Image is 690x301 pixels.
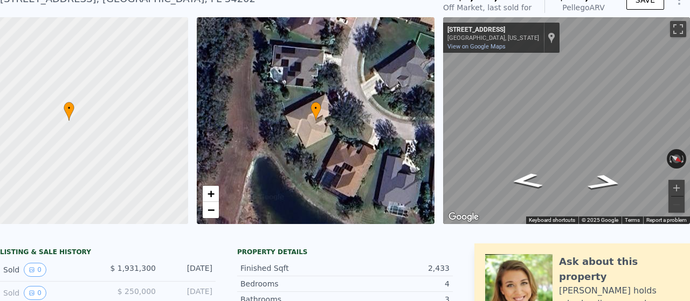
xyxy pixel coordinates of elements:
[207,203,214,216] span: −
[64,103,74,113] span: •
[310,103,321,113] span: •
[447,34,539,41] div: [GEOGRAPHIC_DATA], [US_STATE]
[310,102,321,121] div: •
[24,263,46,277] button: View historical data
[447,26,539,34] div: [STREET_ADDRESS]
[680,149,686,169] button: Rotate clockwise
[498,170,556,192] path: Go Southeast, Wood Duck Cir
[3,263,99,277] div: Sold
[118,287,156,296] span: $ 250,000
[345,278,450,289] div: 4
[668,197,685,213] button: Zoom out
[240,278,345,289] div: Bedrooms
[666,150,687,167] button: Reset the view
[207,187,214,200] span: +
[240,263,345,274] div: Finished Sqft
[443,2,532,13] div: Off Market, last sold for
[558,2,609,13] div: Pellego ARV
[3,286,99,300] div: Sold
[443,17,690,224] div: Map
[345,263,450,274] div: 2,433
[64,102,74,121] div: •
[646,217,687,223] a: Report a problem
[573,170,638,194] path: Go North, Wood Duck Cir
[164,263,212,277] div: [DATE]
[24,286,46,300] button: View historical data
[446,210,481,224] a: Open this area in Google Maps (opens a new window)
[548,32,555,44] a: Show location on map
[670,21,686,37] button: Toggle fullscreen view
[237,248,453,256] div: Property details
[667,149,673,169] button: Rotate counterclockwise
[164,286,212,300] div: [DATE]
[529,216,575,224] button: Keyboard shortcuts
[203,186,219,202] a: Zoom in
[443,17,690,224] div: Street View
[582,217,618,223] span: © 2025 Google
[559,254,679,284] div: Ask about this property
[625,217,640,223] a: Terms (opens in new tab)
[668,180,685,196] button: Zoom in
[446,210,481,224] img: Google
[110,264,156,272] span: $ 1,931,300
[203,202,219,218] a: Zoom out
[447,43,506,50] a: View on Google Maps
